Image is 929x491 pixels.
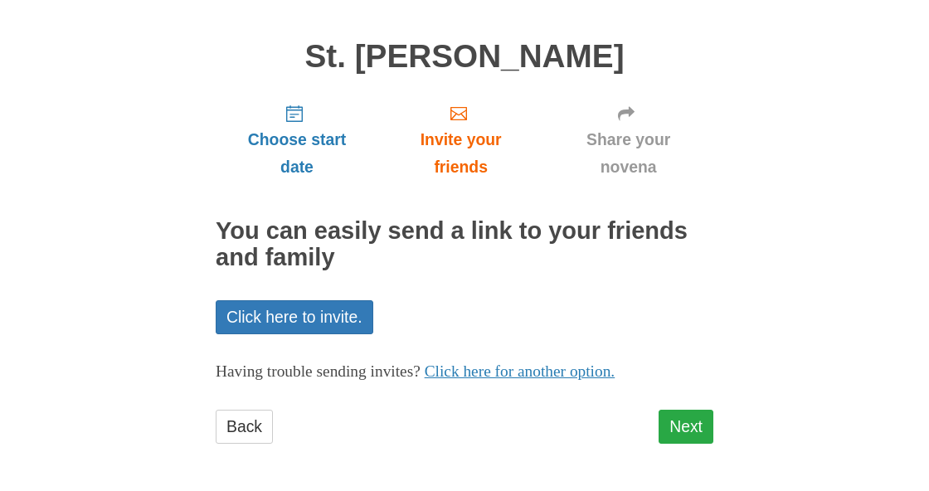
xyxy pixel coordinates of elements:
a: Click here for another option. [425,362,615,380]
span: Invite your friends [395,126,527,181]
a: Next [659,410,713,444]
a: Share your novena [543,90,713,189]
a: Back [216,410,273,444]
span: Having trouble sending invites? [216,362,421,380]
a: Invite your friends [378,90,543,189]
span: Choose start date [232,126,362,181]
h2: You can easily send a link to your friends and family [216,218,713,271]
a: Choose start date [216,90,378,189]
h1: St. [PERSON_NAME] [216,39,713,75]
span: Share your novena [560,126,697,181]
a: Click here to invite. [216,300,373,334]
